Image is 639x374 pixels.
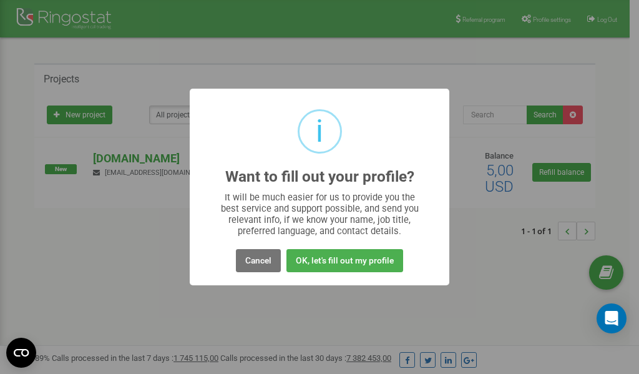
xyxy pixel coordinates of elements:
h2: Want to fill out your profile? [225,169,414,185]
div: i [316,111,323,152]
button: Open CMP widget [6,338,36,368]
button: Cancel [236,249,281,272]
div: Open Intercom Messenger [597,303,627,333]
button: OK, let's fill out my profile [286,249,403,272]
div: It will be much easier for us to provide you the best service and support possible, and send you ... [215,192,425,237]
